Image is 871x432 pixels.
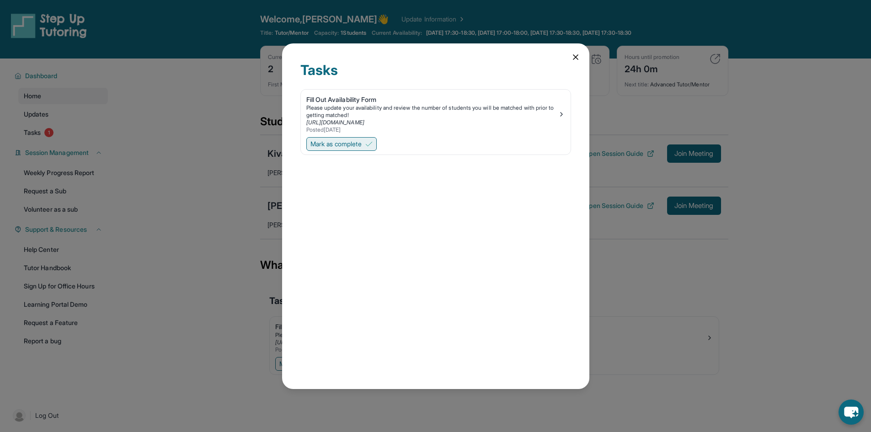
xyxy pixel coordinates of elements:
[365,140,373,148] img: Mark as complete
[306,126,558,133] div: Posted [DATE]
[306,137,377,151] button: Mark as complete
[300,62,571,89] div: Tasks
[301,90,571,135] a: Fill Out Availability FormPlease update your availability and review the number of students you w...
[306,119,364,126] a: [URL][DOMAIN_NAME]
[306,104,558,119] div: Please update your availability and review the number of students you will be matched with prior ...
[306,95,558,104] div: Fill Out Availability Form
[310,139,362,149] span: Mark as complete
[839,400,864,425] button: chat-button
